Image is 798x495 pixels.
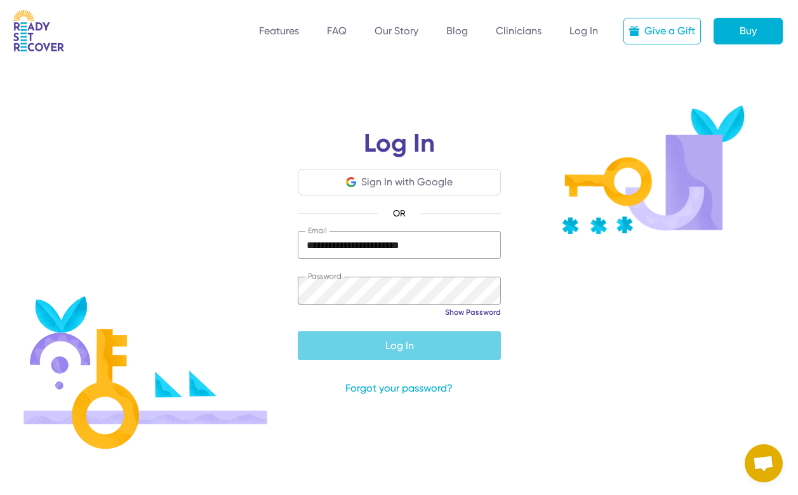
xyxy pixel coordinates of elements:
a: Log In [569,25,598,37]
div: Give a Gift [644,23,695,39]
a: Forgot your password? [298,381,501,396]
a: Give a Gift [623,18,701,44]
img: Login illustration 1 [23,296,267,449]
a: Features [259,25,299,37]
a: Blog [446,25,468,37]
span: OR [378,206,421,221]
button: Log In [298,331,501,360]
a: Buy [714,18,783,44]
div: Buy [740,23,757,39]
a: FAQ [327,25,347,37]
img: Key [562,105,745,234]
button: Sign In with Google [346,175,453,190]
a: Open chat [745,444,783,482]
a: Show Password [445,307,501,317]
a: Clinicians [496,25,542,37]
h1: Log In [298,131,501,169]
img: RSR [13,10,64,52]
a: Our Story [375,25,418,37]
div: Sign In with Google [361,175,453,190]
